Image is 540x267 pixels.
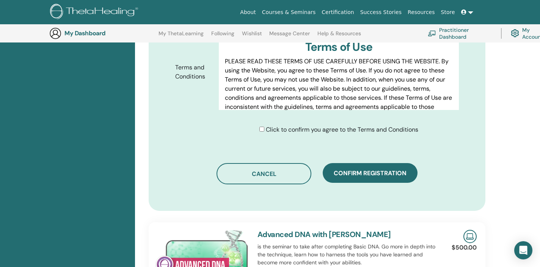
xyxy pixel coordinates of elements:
span: Click to confirm you agree to the Terms and Conditions [266,126,418,133]
button: Confirm registration [323,163,418,183]
button: Cancel [217,163,311,184]
img: logo.png [50,4,141,21]
a: Advanced DNA with [PERSON_NAME] [257,229,391,239]
img: cog.svg [511,27,519,39]
img: generic-user-icon.jpg [49,27,61,39]
a: Help & Resources [317,30,361,42]
a: Store [438,5,458,19]
a: About [237,5,259,19]
h3: My Dashboard [64,30,140,37]
h3: Terms of Use [225,40,453,54]
span: Confirm registration [334,169,407,177]
a: Wishlist [242,30,262,42]
a: Practitioner Dashboard [428,25,492,42]
a: My ThetaLearning [159,30,204,42]
a: Resources [405,5,438,19]
img: chalkboard-teacher.svg [428,30,436,36]
label: Terms and Conditions [170,60,219,84]
a: Following [211,30,234,42]
p: PLEASE READ THESE TERMS OF USE CAREFULLY BEFORE USING THE WEBSITE. By using the Website, you agre... [225,57,453,121]
a: Certification [319,5,357,19]
a: Success Stories [357,5,405,19]
div: Open Intercom Messenger [514,241,532,259]
a: Courses & Seminars [259,5,319,19]
a: Message Center [269,30,310,42]
p: is the seminar to take after completing Basic DNA. Go more in depth into the technique, learn how... [257,243,437,267]
img: Live Online Seminar [463,230,477,243]
span: Cancel [252,170,276,178]
p: $500.00 [452,243,477,252]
